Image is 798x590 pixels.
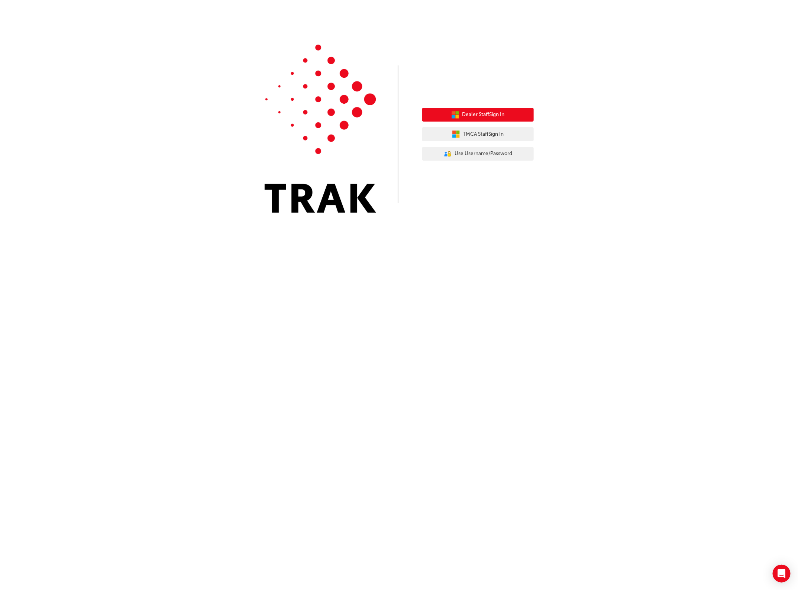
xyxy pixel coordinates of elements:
span: Use Username/Password [455,149,512,158]
span: Dealer Staff Sign In [462,110,505,119]
div: Open Intercom Messenger [773,565,791,583]
button: Dealer StaffSign In [422,108,534,122]
button: TMCA StaffSign In [422,127,534,141]
img: Trak [265,45,376,213]
span: TMCA Staff Sign In [463,130,504,139]
button: Use Username/Password [422,147,534,161]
